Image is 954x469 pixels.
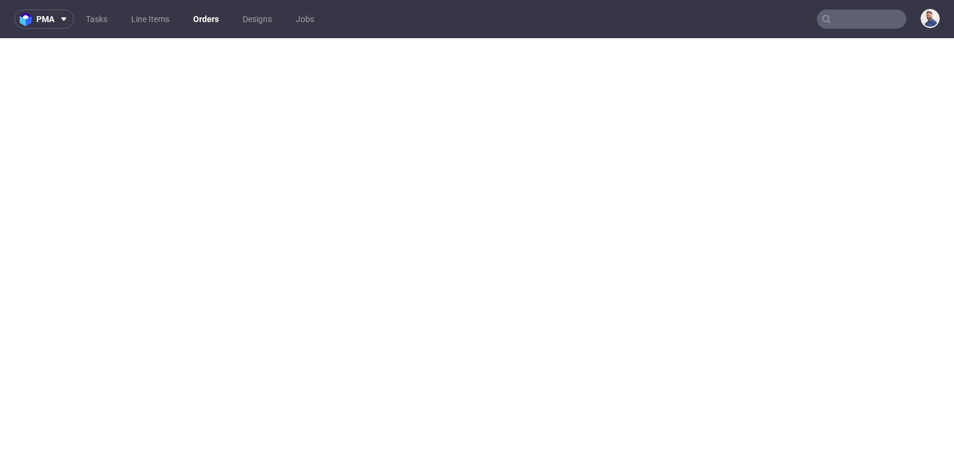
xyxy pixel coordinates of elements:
[14,10,74,29] button: pma
[289,10,321,29] a: Jobs
[186,10,226,29] a: Orders
[20,13,36,26] img: logo
[922,10,938,27] img: Michał Rachański
[124,10,176,29] a: Line Items
[236,10,279,29] a: Designs
[36,15,54,23] span: pma
[79,10,114,29] a: Tasks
